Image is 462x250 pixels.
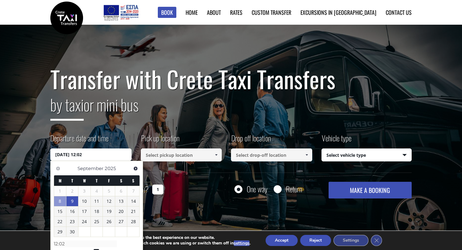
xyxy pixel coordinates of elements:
[252,8,291,16] a: Custom Transfer
[79,235,250,240] p: We are using cookies to give you the best experience on our website.
[211,148,221,161] a: Show All Items
[91,217,103,227] a: 25
[91,196,103,206] a: 11
[103,206,115,216] a: 19
[115,206,127,216] a: 20
[96,177,98,184] span: Thursday
[301,148,312,161] a: Show All Items
[231,148,312,161] input: Select drop-off location
[54,227,66,237] a: 29
[91,206,103,216] a: 18
[207,8,221,16] a: About
[103,186,115,196] span: 5
[127,196,139,206] a: 14
[300,8,376,16] a: Excursions in [GEOGRAPHIC_DATA]
[54,186,66,196] span: 1
[115,217,127,227] a: 27
[83,177,86,184] span: Wednesday
[103,217,115,227] a: 26
[59,177,61,184] span: Monday
[54,164,62,173] a: Previous
[50,92,412,125] h2: or mini bus
[266,235,298,246] button: Accept
[234,240,250,246] button: settings
[78,186,90,196] span: 3
[231,133,271,148] label: Drop off location
[131,164,140,173] a: Next
[322,149,412,162] span: Select vehicle type
[54,206,66,216] a: 15
[115,196,127,206] a: 13
[78,165,103,171] span: September
[50,66,412,92] h1: Transfer with Crete Taxi Transfers
[50,93,84,121] span: by taxi
[78,196,90,206] a: 10
[66,196,78,206] a: 9
[66,206,78,216] a: 16
[247,185,267,193] label: One way
[334,235,368,246] button: Settings
[300,235,331,246] button: Reject
[120,177,122,184] span: Saturday
[127,206,139,216] a: 21
[141,133,179,148] label: Pick up location
[186,8,198,16] a: Home
[50,2,83,34] img: Crete Taxi Transfers | Safe Taxi Transfer Services from to Heraklion Airport, Chania Airport, Ret...
[103,196,115,206] a: 12
[158,7,176,18] a: Book
[71,177,73,184] span: Tuesday
[105,165,116,171] span: 2025
[133,166,138,171] span: Next
[66,186,78,196] span: 2
[50,14,83,20] a: Crete Taxi Transfers | Safe Taxi Transfer Services from to Heraklion Airport, Chania Airport, Ret...
[371,235,382,246] button: Close GDPR Cookie Banner
[103,3,139,22] img: e-bannersEUERDF180X90.jpg
[230,8,242,16] a: Rates
[54,217,66,227] a: 22
[115,186,127,196] span: 6
[329,182,412,198] button: MAKE A BOOKING
[108,177,110,184] span: Friday
[66,217,78,227] a: 23
[127,186,139,196] span: 7
[286,185,302,193] label: Return
[132,177,134,184] span: Sunday
[91,186,103,196] span: 4
[50,133,108,148] label: Departure date and time
[78,217,90,227] a: 24
[79,240,250,246] p: You can find out more about which cookies we are using or switch them off in .
[56,166,61,171] span: Previous
[78,206,90,216] a: 17
[66,227,78,237] a: 30
[127,217,139,227] a: 28
[54,196,66,206] a: 8
[141,148,222,161] input: Select pickup location
[321,133,351,148] label: Vehicle type
[386,8,412,16] a: Contact us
